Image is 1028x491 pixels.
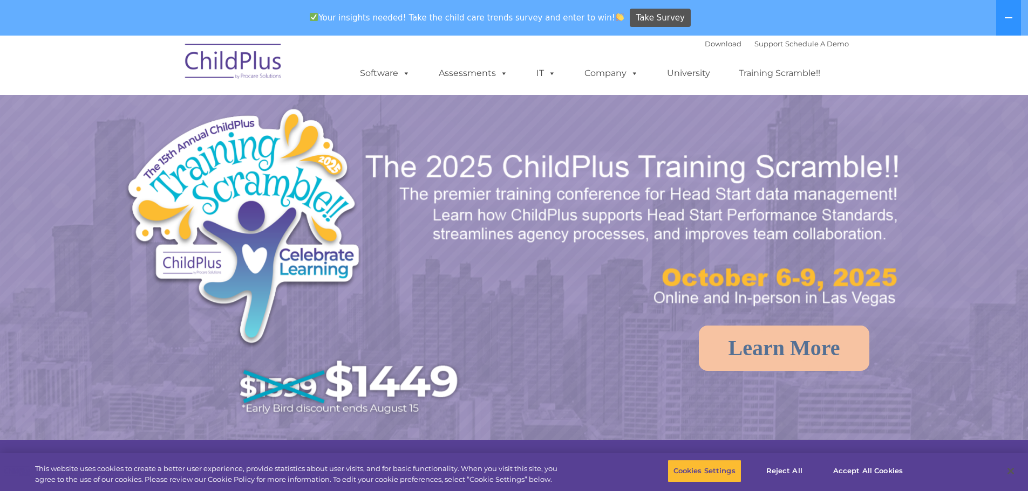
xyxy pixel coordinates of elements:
[526,63,567,84] a: IT
[656,63,721,84] a: University
[428,63,519,84] a: Assessments
[180,36,288,90] img: ChildPlus by Procare Solutions
[999,459,1023,483] button: Close
[705,39,741,48] a: Download
[636,9,685,27] span: Take Survey
[630,9,691,27] a: Take Survey
[827,460,909,482] button: Accept All Cookies
[349,63,421,84] a: Software
[305,7,629,28] span: Your insights needed! Take the child care trends survey and enter to win!
[574,63,649,84] a: Company
[699,326,870,371] a: Learn More
[310,13,318,21] img: ✅
[35,464,566,485] div: This website uses cookies to create a better user experience, provide statistics about user visit...
[616,13,624,21] img: 👏
[751,460,818,482] button: Reject All
[705,39,849,48] font: |
[754,39,783,48] a: Support
[785,39,849,48] a: Schedule A Demo
[668,460,741,482] button: Cookies Settings
[728,63,831,84] a: Training Scramble!!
